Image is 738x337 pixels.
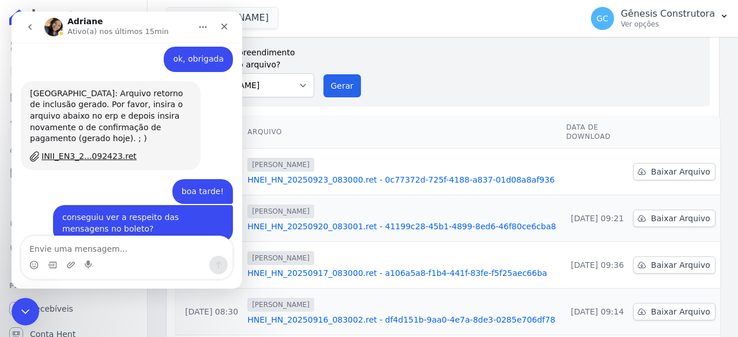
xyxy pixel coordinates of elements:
a: Crédito [5,212,142,235]
button: [PERSON_NAME] [166,7,278,29]
div: Gênesis diz… [9,35,221,70]
span: [PERSON_NAME] [247,298,314,312]
div: Fechar [202,5,223,25]
a: HNEI_HN_20250917_083000.ret - a106a5a8-f1b4-441f-83fe-f5f25aec66ba [247,267,557,279]
a: Transferências [5,187,142,210]
div: boa tarde! [170,175,212,186]
button: Enviar uma mensagem [198,244,216,263]
a: Baixar Arquivo [633,303,716,320]
a: Clientes [5,136,142,159]
td: [DATE] 09:21 [562,195,628,242]
button: Gerar [323,74,362,97]
td: [DATE] 08:30 [176,289,243,335]
button: GC Gênesis Construtora Ver opções [582,2,738,35]
div: INII_EN3_2...092423.ret [30,139,125,151]
button: Selecionador de Emoji [18,249,27,258]
a: Minha Carteira [5,161,142,184]
span: [PERSON_NAME] [247,158,314,172]
div: Adriane diz… [9,70,221,168]
a: HNEI_HN_20250920_083001.ret - 41199c28-45b1-4899-8ed6-46f80ce6cba8 [247,221,557,232]
textarea: Envie uma mensagem... [10,225,221,244]
div: Plataformas [9,279,138,293]
a: INII_EN3_2...092423.ret [18,139,180,152]
button: Início [180,5,202,26]
a: Visão Geral [5,35,142,58]
span: [PERSON_NAME] [247,205,314,218]
td: [DATE] 09:14 [562,289,628,335]
span: GC [596,14,608,22]
a: HNEI_HN_20250916_083002.ret - df4d151b-9aa0-4e7a-8de3-0285e706df78 [247,314,557,325]
a: Baixar Arquivo [633,210,716,227]
span: Baixar Arquivo [651,306,710,317]
button: Start recording [73,249,82,258]
p: Gênesis Construtora [621,8,715,20]
th: Data de Download [562,116,628,149]
div: conseguiu ver a respeito das mensagens no boleto? [42,194,221,230]
span: Baixar Arquivo [651,166,710,177]
iframe: Intercom live chat [12,298,39,325]
div: ok, obrigada [161,42,212,54]
a: HNEI_HN_20250923_083000.ret - 0c77372d-725f-4188-a837-01d08a8af936 [247,174,557,185]
button: Upload do anexo [55,249,64,258]
div: [GEOGRAPHIC_DATA]: Arquivo retorno de inclusão gerado. Por favor, insira o arquivo abaixo no erp ... [9,70,189,158]
span: [PERSON_NAME] [247,251,314,265]
div: [GEOGRAPHIC_DATA]: Arquivo retorno de inclusão gerado. Por favor, insira o arquivo abaixo no erp ... [18,77,180,133]
button: Selecionador de GIF [36,249,46,258]
div: ok, obrigada [152,35,221,60]
a: Negativação [5,237,142,260]
a: Baixar Arquivo [633,256,716,274]
a: Lotes [5,111,142,134]
div: boa tarde! [161,168,221,193]
div: Gênesis diz… [9,168,221,194]
label: Para qual empreendimento deseja gerar o arquivo? [185,42,314,71]
iframe: Intercom live chat [12,12,242,289]
th: Arquivo [243,116,562,149]
p: Ativo(a) nos últimos 15min [56,14,157,26]
a: Contratos [5,60,142,83]
span: Recebíveis [30,303,73,315]
td: [DATE] 09:36 [562,242,628,289]
span: Baixar Arquivo [651,259,710,271]
span: Baixar Arquivo [651,213,710,224]
p: Ver opções [621,20,715,29]
a: Baixar Arquivo [633,163,716,180]
a: Parcelas [5,85,142,108]
a: Recebíveis [5,297,142,320]
div: conseguiu ver a respeito das mensagens no boleto? [51,200,212,223]
div: Gênesis diz… [9,194,221,239]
